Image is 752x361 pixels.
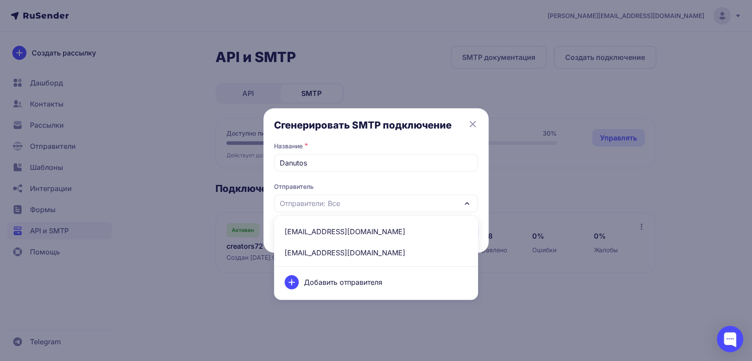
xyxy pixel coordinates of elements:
div: Добавить отправителя [279,270,473,295]
h3: Сгенерировать SMTP подключение [274,119,478,131]
span: Отправители: Все [280,198,340,209]
label: Название [274,142,303,151]
input: Укажите название SMTP подключения [274,154,478,172]
span: [EMAIL_ADDRESS][DOMAIN_NAME] [279,242,473,263]
span: Отправитель [274,182,478,191]
span: [EMAIL_ADDRESS][DOMAIN_NAME] [279,221,473,242]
